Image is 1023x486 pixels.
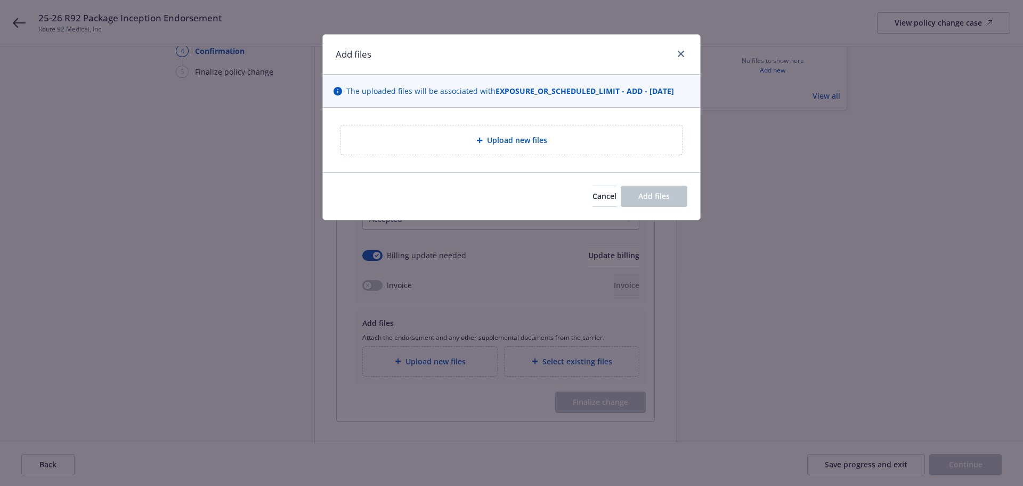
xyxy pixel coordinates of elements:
[336,47,371,61] h1: Add files
[340,125,683,155] div: Upload new files
[675,47,687,60] a: close
[592,186,616,207] button: Cancel
[638,191,670,201] span: Add files
[346,85,674,97] span: The uploaded files will be associated with
[592,191,616,201] span: Cancel
[621,186,687,207] button: Add files
[487,134,547,146] span: Upload new files
[496,86,674,96] strong: EXPOSURE_OR_SCHEDULED_LIMIT - ADD - [DATE]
